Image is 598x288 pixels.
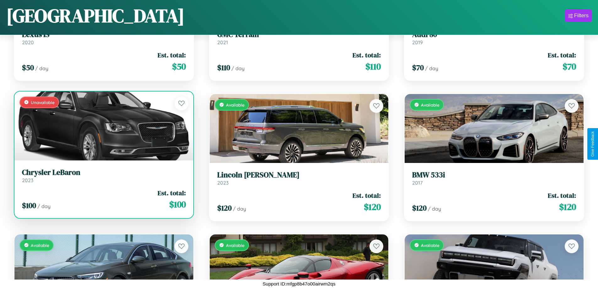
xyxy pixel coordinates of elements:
span: $ 120 [364,201,381,213]
span: Est. total: [353,191,381,200]
span: $ 50 [172,60,186,73]
a: Chrysler LeBaron2023 [22,168,186,183]
a: Lincoln [PERSON_NAME]2023 [217,170,381,186]
h3: BMW 533i [412,170,576,180]
span: 2021 [217,39,228,45]
span: / day [233,206,246,212]
span: 2020 [22,39,34,45]
span: / day [425,65,438,71]
span: / day [35,65,48,71]
span: Available [226,243,245,248]
span: 2019 [412,39,423,45]
span: Available [31,243,49,248]
h3: Chrysler LeBaron [22,168,186,177]
span: 2023 [22,177,33,183]
span: $ 70 [412,62,424,73]
a: Lexus IS2020 [22,30,186,45]
a: BMW 533i2017 [412,170,576,186]
span: Available [226,102,245,107]
span: $ 120 [412,203,427,213]
h1: [GEOGRAPHIC_DATA] [6,3,185,29]
div: Give Feedback [590,131,595,157]
span: / day [428,206,441,212]
span: $ 110 [217,62,230,73]
span: / day [231,65,245,71]
span: Est. total: [548,50,576,60]
span: 2023 [217,180,229,186]
span: $ 50 [22,62,34,73]
div: Filters [574,13,589,19]
button: Filters [565,9,592,22]
span: Available [421,102,439,107]
span: / day [37,203,51,209]
span: Available [421,243,439,248]
span: $ 100 [169,198,186,211]
h3: Audi 80 [412,30,576,39]
p: Support ID: mfgp8b47o00airwm2qs [263,280,336,288]
span: $ 120 [217,203,232,213]
span: 2017 [412,180,423,186]
span: $ 110 [365,60,381,73]
span: Est. total: [548,191,576,200]
h3: Lexus IS [22,30,186,39]
span: $ 70 [563,60,576,73]
span: Est. total: [158,188,186,197]
span: $ 100 [22,200,36,211]
h3: Lincoln [PERSON_NAME] [217,170,381,180]
a: Audi 802019 [412,30,576,45]
span: Est. total: [353,50,381,60]
span: Unavailable [31,100,55,105]
a: GMC Terrain2021 [217,30,381,45]
span: $ 120 [559,201,576,213]
span: Est. total: [158,50,186,60]
h3: GMC Terrain [217,30,381,39]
